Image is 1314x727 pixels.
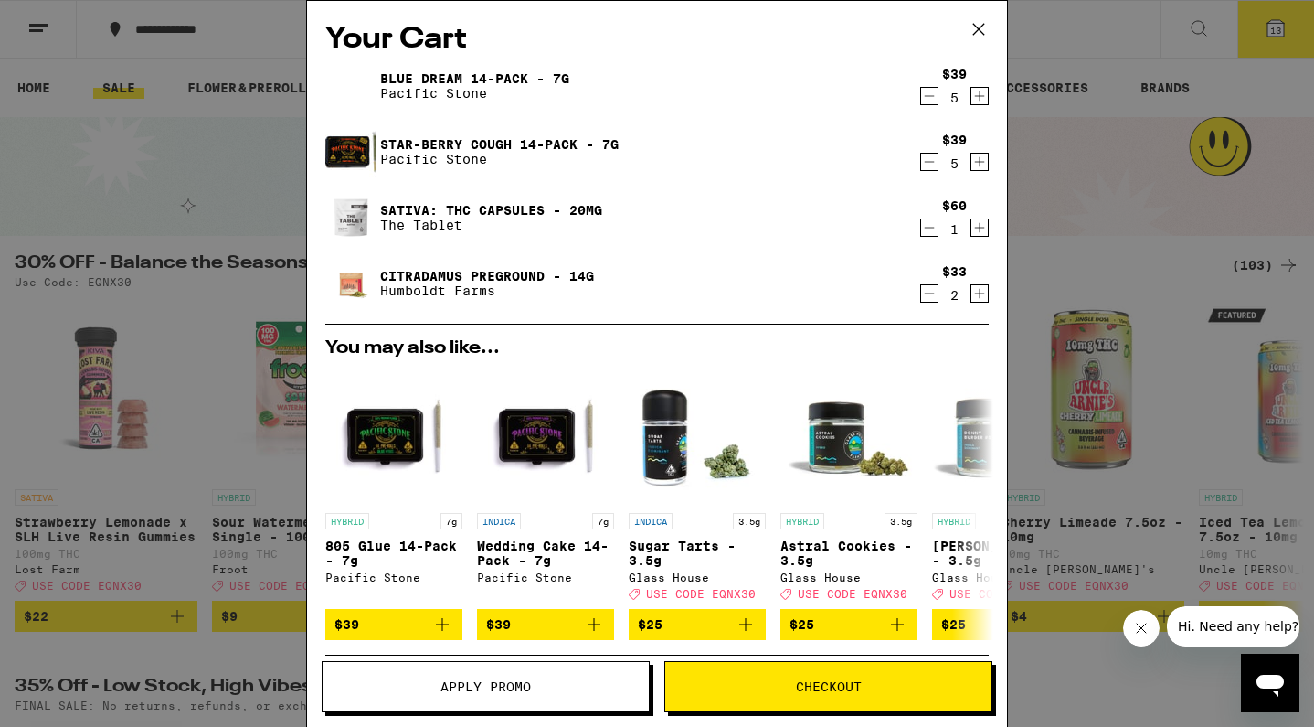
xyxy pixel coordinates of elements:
[664,661,992,712] button: Checkout
[1241,654,1299,712] iframe: Button to launch messaging window
[932,513,976,529] p: HYBRID
[942,156,967,171] div: 5
[325,19,989,60] h2: Your Cart
[733,513,766,529] p: 3.5g
[789,617,814,632] span: $25
[629,367,766,504] img: Glass House - Sugar Tarts - 3.5g
[932,367,1069,504] img: Glass House - Donny Burger #5 - 3.5g
[486,617,511,632] span: $39
[325,258,376,309] img: Citradamus Preground - 14g
[380,203,602,218] a: SATIVA: THC Capsules - 20mg
[325,367,462,504] img: Pacific Stone - 805 Glue 14-Pack - 7g
[477,367,614,609] a: Open page for Wedding Cake 14-Pack - 7g from Pacific Stone
[780,367,917,504] img: Glass House - Astral Cookies - 3.5g
[942,222,967,237] div: 1
[380,152,619,166] p: Pacific Stone
[885,513,917,529] p: 3.5g
[477,609,614,640] button: Add to bag
[380,137,619,152] a: Star-berry Cough 14-Pack - 7g
[322,661,650,712] button: Apply Promo
[629,513,673,529] p: INDICA
[325,126,376,177] img: Star-berry Cough 14-Pack - 7g
[970,87,989,105] button: Increment
[970,219,989,237] button: Increment
[932,572,1069,583] div: Glass House
[440,513,462,529] p: 7g
[920,284,938,303] button: Decrement
[780,572,917,583] div: Glass House
[942,288,967,303] div: 2
[932,609,1069,640] button: Add to bag
[941,617,966,632] span: $25
[325,339,989,358] h2: You may also like...
[780,609,917,640] button: Add to bag
[942,67,967,81] div: $39
[380,269,594,283] a: Citradamus Preground - 14g
[380,218,602,232] p: The Tablet
[932,367,1069,609] a: Open page for Donny Burger #5 - 3.5g from Glass House
[970,284,989,303] button: Increment
[646,588,756,600] span: USE CODE EQNX30
[477,539,614,568] p: Wedding Cake 14-Pack - 7g
[477,513,521,529] p: INDICA
[949,588,1059,600] span: USE CODE EQNX30
[325,60,376,112] img: Blue Dream 14-Pack - 7g
[942,198,967,213] div: $60
[942,133,967,147] div: $39
[1167,606,1299,647] iframe: Message from company
[325,192,376,243] img: SATIVA: THC Capsules - 20mg
[325,609,462,640] button: Add to bag
[440,680,531,693] span: Apply Promo
[477,572,614,583] div: Pacific Stone
[629,572,766,583] div: Glass House
[1123,610,1160,647] iframe: Close message
[942,91,967,105] div: 5
[629,367,766,609] a: Open page for Sugar Tarts - 3.5g from Glass House
[629,609,766,640] button: Add to bag
[334,617,359,632] span: $39
[780,539,917,568] p: Astral Cookies - 3.5g
[325,572,462,583] div: Pacific Stone
[920,87,938,105] button: Decrement
[796,680,862,693] span: Checkout
[629,539,766,568] p: Sugar Tarts - 3.5g
[970,153,989,171] button: Increment
[325,539,462,568] p: 805 Glue 14-Pack - 7g
[380,71,569,86] a: Blue Dream 14-Pack - 7g
[380,283,594,298] p: Humboldt Farms
[780,513,824,529] p: HYBRID
[942,264,967,279] div: $33
[477,367,614,504] img: Pacific Stone - Wedding Cake 14-Pack - 7g
[638,617,662,632] span: $25
[798,588,907,600] span: USE CODE EQNX30
[920,219,938,237] button: Decrement
[325,367,462,609] a: Open page for 805 Glue 14-Pack - 7g from Pacific Stone
[380,86,569,101] p: Pacific Stone
[592,513,614,529] p: 7g
[932,539,1069,568] p: [PERSON_NAME] #5 - 3.5g
[780,367,917,609] a: Open page for Astral Cookies - 3.5g from Glass House
[920,153,938,171] button: Decrement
